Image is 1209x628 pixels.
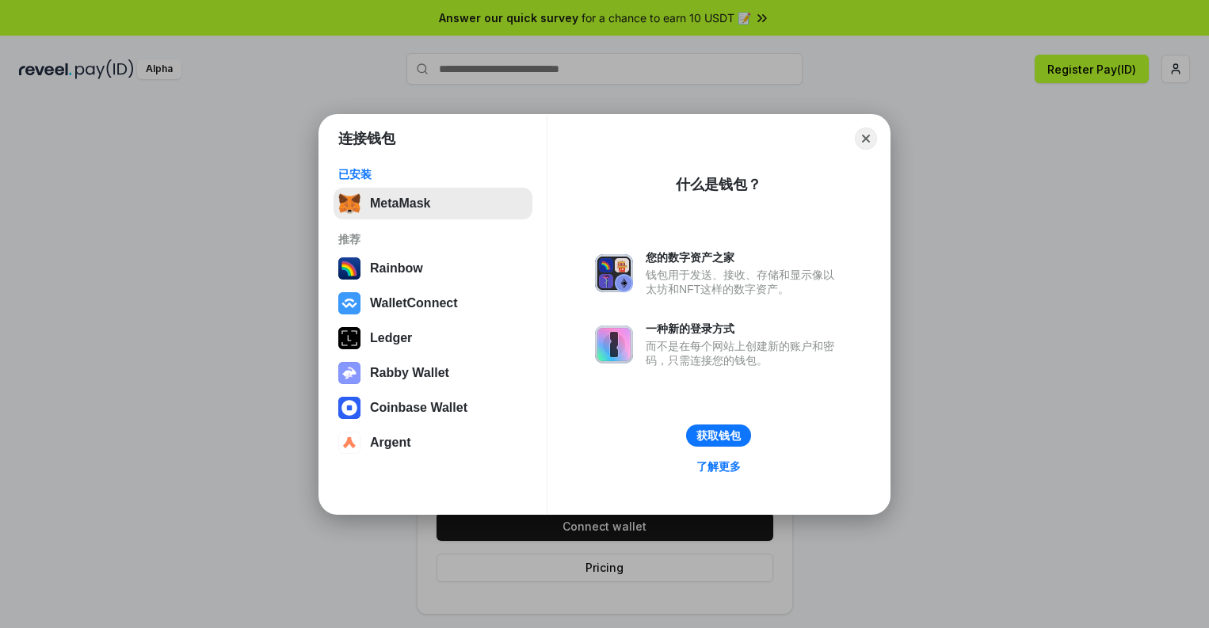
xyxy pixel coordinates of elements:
img: svg+xml,%3Csvg%20fill%3D%22none%22%20height%3D%2233%22%20viewBox%3D%220%200%2035%2033%22%20width%... [338,192,360,215]
div: Rabby Wallet [370,366,449,380]
button: MetaMask [334,188,532,219]
div: 什么是钱包？ [676,175,761,194]
div: 钱包用于发送、接收、存储和显示像以太坊和NFT这样的数字资产。 [646,268,842,296]
div: 一种新的登录方式 [646,322,842,336]
div: 您的数字资产之家 [646,250,842,265]
img: svg+xml,%3Csvg%20width%3D%2228%22%20height%3D%2228%22%20viewBox%3D%220%200%2028%2028%22%20fill%3D... [338,432,360,454]
div: 推荐 [338,232,528,246]
button: WalletConnect [334,287,532,319]
div: Argent [370,436,411,450]
a: 了解更多 [687,456,750,477]
img: svg+xml,%3Csvg%20xmlns%3D%22http%3A%2F%2Fwww.w3.org%2F2000%2Fsvg%22%20fill%3D%22none%22%20viewBox... [595,325,633,363]
button: Rabby Wallet [334,357,532,389]
div: Coinbase Wallet [370,401,467,415]
div: Ledger [370,331,412,345]
button: Argent [334,427,532,459]
img: svg+xml,%3Csvg%20width%3D%22120%22%20height%3D%22120%22%20viewBox%3D%220%200%20120%20120%22%20fil... [338,257,360,280]
h1: 连接钱包 [338,129,395,148]
div: MetaMask [370,196,430,211]
div: 获取钱包 [696,428,741,443]
button: 获取钱包 [686,424,751,447]
button: Close [855,128,877,150]
img: svg+xml,%3Csvg%20xmlns%3D%22http%3A%2F%2Fwww.w3.org%2F2000%2Fsvg%22%20fill%3D%22none%22%20viewBox... [595,254,633,292]
button: Coinbase Wallet [334,392,532,424]
img: svg+xml,%3Csvg%20width%3D%2228%22%20height%3D%2228%22%20viewBox%3D%220%200%2028%2028%22%20fill%3D... [338,292,360,314]
button: Ledger [334,322,532,354]
div: WalletConnect [370,296,458,310]
div: 而不是在每个网站上创建新的账户和密码，只需连接您的钱包。 [646,339,842,367]
div: 已安装 [338,167,528,181]
div: 了解更多 [696,459,741,474]
img: svg+xml,%3Csvg%20width%3D%2228%22%20height%3D%2228%22%20viewBox%3D%220%200%2028%2028%22%20fill%3D... [338,397,360,419]
button: Rainbow [334,253,532,284]
div: Rainbow [370,261,423,276]
img: svg+xml,%3Csvg%20xmlns%3D%22http%3A%2F%2Fwww.w3.org%2F2000%2Fsvg%22%20fill%3D%22none%22%20viewBox... [338,362,360,384]
img: svg+xml,%3Csvg%20xmlns%3D%22http%3A%2F%2Fwww.w3.org%2F2000%2Fsvg%22%20width%3D%2228%22%20height%3... [338,327,360,349]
